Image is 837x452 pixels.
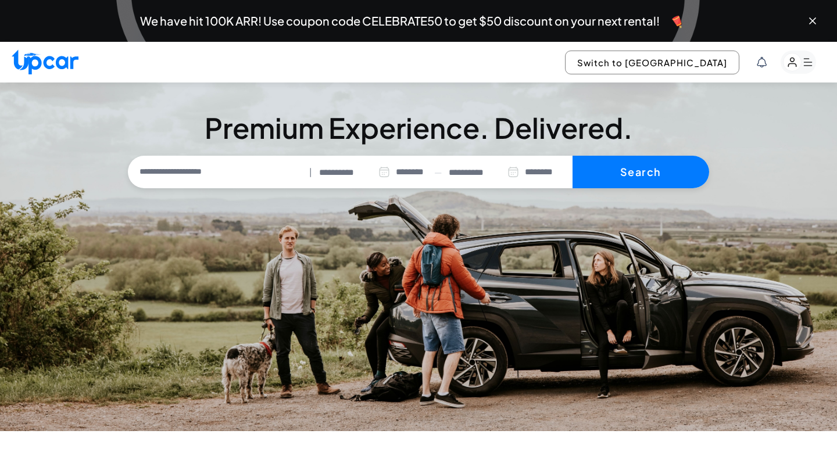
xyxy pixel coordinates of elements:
[573,156,709,188] button: Search
[309,166,312,179] span: |
[434,166,442,179] span: —
[565,51,739,74] button: Switch to [GEOGRAPHIC_DATA]
[128,114,709,142] h3: Premium Experience. Delivered.
[140,15,660,27] span: We have hit 100K ARR! Use coupon code CELEBRATE50 to get $50 discount on your next rental!
[12,49,78,74] img: Upcar Logo
[807,15,818,27] button: Close banner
